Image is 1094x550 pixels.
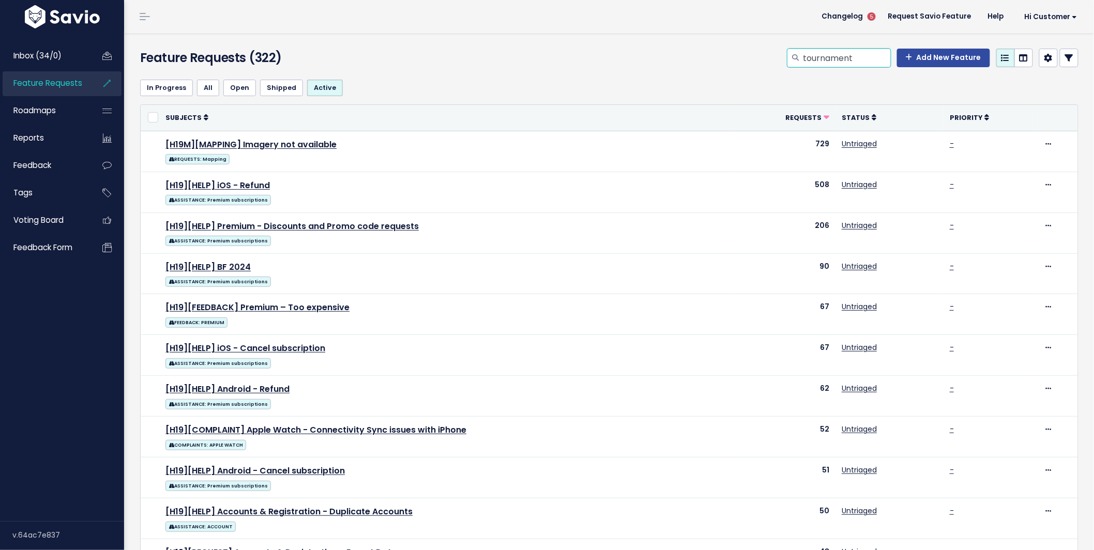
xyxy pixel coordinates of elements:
span: Roadmaps [13,105,56,116]
span: Reports [13,132,44,143]
a: Untriaged [842,465,877,475]
a: Hi Customer [1012,9,1086,25]
span: REQUESTS: Mapping [165,154,230,164]
a: [H19][HELP] Premium - Discounts and Promo code requests [165,220,419,232]
a: Untriaged [842,383,877,393]
a: Shipped [260,80,303,96]
a: ASSISTANCE: Premium subscriptions [165,356,271,369]
a: ASSISTANCE: Premium subscriptions [165,479,271,492]
div: v.64ac7e837 [12,522,124,548]
span: ASSISTANCE: Premium subscriptions [165,481,271,491]
span: Changelog [822,13,863,20]
span: Voting Board [13,215,64,225]
a: REQUESTS: Mapping [165,152,230,165]
a: In Progress [140,80,193,96]
a: Add New Feature [897,49,990,67]
td: 508 [733,172,835,212]
a: ASSISTANCE: Premium subscriptions [165,234,271,247]
span: Requests [785,113,822,122]
a: Untriaged [842,220,877,231]
td: 206 [733,212,835,253]
a: [H19][HELP] iOS - Refund [165,179,270,191]
a: Roadmaps [3,99,86,123]
a: Untriaged [842,424,877,434]
span: Feedback form [13,242,72,253]
a: FEEDBACK: PREMIUM [165,315,227,328]
span: Inbox (34/0) [13,50,62,61]
a: ASSISTANCE: Premium subscriptions [165,397,271,410]
a: Untriaged [842,261,877,271]
a: Help [980,9,1012,24]
span: ASSISTANCE: Premium subscriptions [165,399,271,409]
a: Status [842,112,876,123]
span: Tags [13,187,33,198]
td: 51 [733,457,835,498]
a: [H19][FEEDBACK] Premium – Too expensive [165,301,350,313]
a: - [950,301,954,312]
a: - [950,179,954,190]
td: 50 [733,498,835,539]
a: [H19][COMPLAINT] Apple Watch - Connectivity Sync issues with iPhone [165,424,466,436]
td: 67 [733,335,835,376]
a: [H19][HELP] BF 2024 [165,261,251,273]
a: Untriaged [842,301,877,312]
a: - [950,220,954,231]
a: Untriaged [842,139,877,149]
a: [H19M][MAPPING] Imagery not available [165,139,337,150]
a: Request Savio Feature [880,9,980,24]
a: Untriaged [842,342,877,353]
a: - [950,506,954,516]
span: ASSISTANCE: Premium subscriptions [165,195,271,205]
a: [H19][HELP] Android - Refund [165,383,290,395]
td: 62 [733,376,835,417]
a: - [950,465,954,475]
span: COMPLAINTS: APPLE WATCH [165,440,246,450]
span: FEEDBACK: PREMIUM [165,317,227,328]
span: ASSISTANCE: Premium subscriptions [165,277,271,287]
a: Inbox (34/0) [3,44,86,68]
a: - [950,139,954,149]
a: [H19][HELP] iOS - Cancel subscription [165,342,325,354]
a: Open [223,80,256,96]
a: Priority [950,112,989,123]
a: - [950,261,954,271]
a: [H19][HELP] Accounts & Registration - Duplicate Accounts [165,506,413,517]
a: Feedback [3,154,86,177]
a: Voting Board [3,208,86,232]
a: All [197,80,219,96]
a: Active [307,80,343,96]
a: COMPLAINTS: APPLE WATCH [165,438,246,451]
a: ASSISTANCE: ACCOUNT [165,520,236,532]
a: ASSISTANCE: Premium subscriptions [165,274,271,287]
input: Search features... [802,49,891,67]
td: 52 [733,417,835,457]
a: Requests [785,112,829,123]
span: Feedback [13,160,51,171]
span: Status [842,113,870,122]
span: Feature Requests [13,78,82,88]
a: - [950,342,954,353]
span: Subjects [165,113,202,122]
a: ASSISTANCE: Premium subscriptions [165,193,271,206]
a: Reports [3,126,86,150]
span: 5 [868,12,876,21]
td: 90 [733,253,835,294]
a: Untriaged [842,179,877,190]
img: logo-white.9d6f32f41409.svg [22,5,102,28]
span: Priority [950,113,982,122]
h4: Feature Requests (322) [140,49,443,67]
span: ASSISTANCE: Premium subscriptions [165,236,271,246]
td: 67 [733,294,835,335]
a: Feedback form [3,236,86,259]
a: - [950,424,954,434]
span: ASSISTANCE: Premium subscriptions [165,358,271,369]
a: - [950,383,954,393]
a: Subjects [165,112,208,123]
span: ASSISTANCE: ACCOUNT [165,522,236,532]
a: Tags [3,181,86,205]
a: [H19][HELP] Android - Cancel subscription [165,465,345,477]
span: Hi Customer [1025,13,1077,21]
a: Untriaged [842,506,877,516]
td: 729 [733,131,835,172]
ul: Filter feature requests [140,80,1078,96]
